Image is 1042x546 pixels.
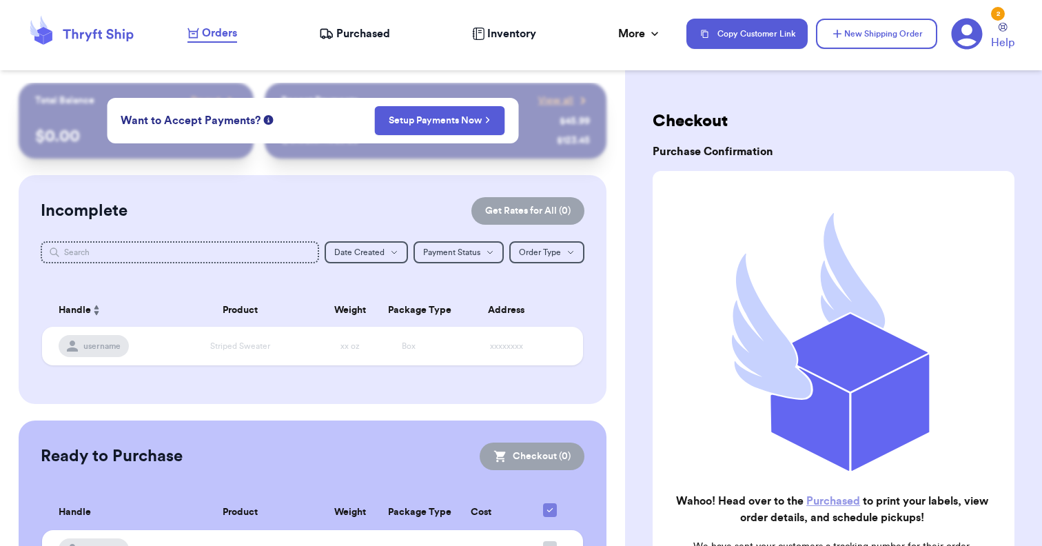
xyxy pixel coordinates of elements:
span: Date Created [334,248,385,256]
button: Payment Status [413,241,504,263]
th: Address [438,294,583,327]
th: Product [159,495,321,530]
button: New Shipping Order [816,19,937,49]
a: 2 [951,18,983,50]
h2: Incomplete [41,200,127,222]
h2: Checkout [653,110,1014,132]
a: View all [538,94,590,108]
button: Setup Payments Now [374,106,504,135]
span: Order Type [519,248,561,256]
a: Payout [191,94,237,108]
button: Date Created [325,241,408,263]
h2: Wahoo! Head over to the to print your labels, view order details, and schedule pickups! [664,493,1001,526]
span: username [83,341,121,352]
th: Package Type [380,294,438,327]
p: $ 0.00 [35,125,237,148]
button: Order Type [509,241,584,263]
div: 2 [991,7,1005,21]
span: xxxxxxxx [490,342,523,350]
a: Purchased [319,26,390,42]
span: Purchased [336,26,390,42]
span: Help [991,34,1014,51]
span: Handle [59,303,91,318]
span: Striped Sweater [210,342,270,350]
span: xx oz [340,342,360,350]
th: Cost [438,495,525,530]
a: Purchased [806,496,860,507]
th: Package Type [380,495,438,530]
span: Inventory [487,26,536,42]
span: Handle [59,505,91,520]
h3: Purchase Confirmation [653,143,1014,160]
button: Checkout (0) [480,443,584,470]
p: Recent Payments [281,94,358,108]
th: Weight [321,495,379,530]
th: Product [159,294,321,327]
a: Help [991,23,1014,51]
span: Orders [202,25,237,41]
button: Sort ascending [91,302,102,318]
input: Search [41,241,319,263]
span: Box [402,342,416,350]
span: Payout [191,94,221,108]
div: More [618,26,662,42]
a: Inventory [472,26,536,42]
h2: Ready to Purchase [41,445,183,467]
p: Total Balance [35,94,94,108]
div: $ 123.45 [557,134,590,148]
div: $ 45.99 [560,114,590,128]
a: Orders [187,25,237,43]
th: Weight [321,294,379,327]
a: Setup Payments Now [389,114,490,128]
button: Copy Customer Link [686,19,808,49]
span: Want to Accept Payments? [121,112,260,129]
span: Payment Status [423,248,480,256]
span: View all [538,94,573,108]
button: Get Rates for All (0) [471,197,584,225]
